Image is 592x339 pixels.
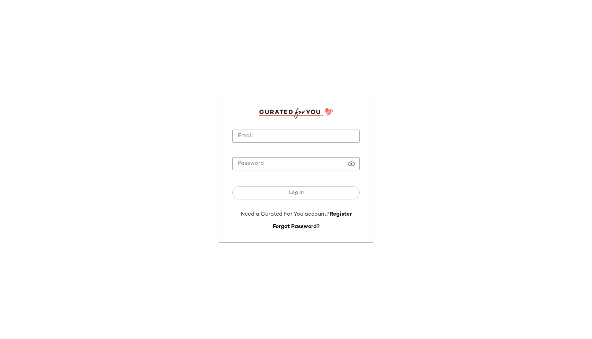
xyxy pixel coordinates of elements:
[241,211,330,217] span: Need a Curated For You account?
[330,211,352,217] a: Register
[232,186,360,199] button: Log In
[288,190,303,196] span: Log In
[273,224,320,230] a: Forgot Password?
[259,108,333,118] img: cfy_login_logo.DGdB1djN.svg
